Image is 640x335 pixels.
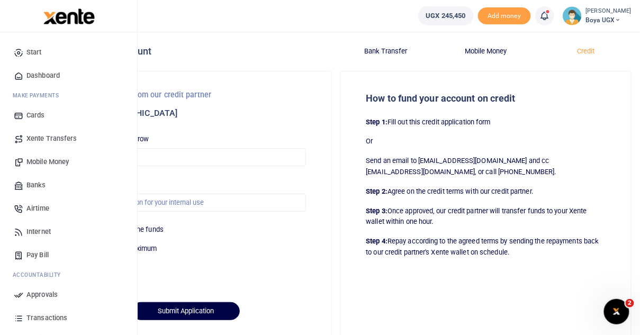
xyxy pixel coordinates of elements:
span: Internet [26,227,51,237]
small: [PERSON_NAME] [586,7,632,16]
li: Wallet ballance [414,6,478,25]
span: Boya UGX [586,15,632,25]
a: Cards [8,104,129,127]
a: UGX 245,450 [418,6,474,25]
span: Approvals [26,289,58,300]
span: Start [26,47,42,58]
span: 2 [626,299,634,307]
a: Internet [8,220,129,243]
strong: Step 2: [366,187,388,195]
input: Enter extra information for your internal use [66,194,306,212]
a: Start [8,41,129,64]
a: Approvals [8,283,129,306]
a: Transactions [8,306,129,330]
span: Dashboard [26,70,60,81]
span: Transactions [26,313,67,323]
button: Bank Transfer [342,43,430,60]
a: Add money [478,11,531,19]
span: Pay Bill [26,250,49,260]
a: Xente Transfers [8,127,129,150]
span: Banks [26,180,46,191]
button: Mobile Money [442,43,529,60]
span: Add money [478,7,531,25]
button: Submit Application [132,302,240,320]
p: Or [366,136,606,147]
p: Fill out this credit application form [366,117,606,128]
small: You are borrowing from our credit partner [66,90,211,99]
h3: ORTUS [GEOGRAPHIC_DATA] [66,105,306,121]
li: Ac [8,267,129,283]
li: Toup your wallet [478,7,531,25]
h5: How to fund your account on credit [366,93,606,104]
p: Send an email to [EMAIL_ADDRESS][DOMAIN_NAME] and cc [EMAIL_ADDRESS][DOMAIN_NAME], or call [PHONE... [366,156,606,178]
p: Agree on the credit terms with our credit partner. [366,186,606,197]
li: M [8,87,129,104]
strong: Step 4: [366,237,388,245]
button: Credit [542,43,629,60]
span: Cards [26,110,45,121]
img: logo-large [43,8,95,24]
a: Pay Bill [8,243,129,267]
img: profile-user [563,6,582,25]
a: profile-user [PERSON_NAME] Boya UGX [563,6,632,25]
a: logo-small logo-large logo-large [42,12,95,20]
span: countability [21,271,61,279]
strong: Step 3: [366,207,388,215]
a: Dashboard [8,64,129,87]
span: Airtime [26,203,49,214]
span: UGX 245,450 [426,11,466,21]
a: Banks [8,174,129,197]
p: Repay according to the agreed terms by sending the repayments back to our credit partner's Xente ... [366,236,606,258]
span: ake Payments [18,92,59,99]
input: Amount [66,148,306,166]
strong: Step 1: [366,118,388,126]
span: Mobile Money [26,157,69,167]
iframe: Intercom live chat [604,299,629,324]
p: Once approved, our credit partner will transfer funds to your Xente wallet within one hour. [366,206,606,228]
a: Airtime [8,197,129,220]
h4: Add funds to your account [40,46,332,57]
a: Mobile Money [8,150,129,174]
span: Xente Transfers [26,133,77,144]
